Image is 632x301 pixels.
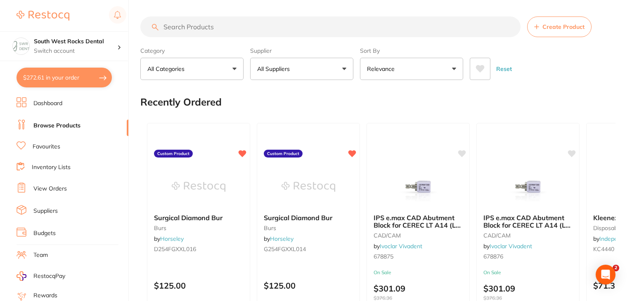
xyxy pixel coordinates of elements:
a: Team [33,251,48,259]
button: Relevance [360,58,463,80]
label: Supplier [250,47,353,54]
a: Favourites [33,143,60,151]
small: CAD/CAM [374,232,463,239]
img: IPS e.max CAD Abutment Block for CEREC LT A14 (L) A3.5 / 5 [501,166,555,207]
a: Rewards [33,292,57,300]
small: 678876 [483,253,573,260]
small: burs [154,225,243,231]
span: by [264,235,294,242]
small: CAD/CAM [483,232,573,239]
div: Open Intercom Messenger [596,265,615,285]
a: View Orders [33,185,67,193]
button: All Suppliers [250,58,353,80]
button: $272.61 in your order [17,68,112,87]
span: RestocqPay [33,272,65,280]
p: Relevance [367,65,398,73]
img: Restocq Logo [17,11,69,21]
h2: Recently Ordered [140,96,222,108]
span: 2 [613,265,619,271]
a: Browse Products [33,122,80,130]
button: All Categories [140,58,244,80]
img: South West Rocks Dental [13,38,29,54]
a: Inventory Lists [32,163,71,172]
a: Suppliers [33,207,58,215]
a: Budgets [33,229,56,238]
img: IPS e.max CAD Abutment Block for CEREC LT A14 (L) A3 / 5 [391,166,445,207]
button: Create Product [527,16,592,37]
a: Horseley [270,235,294,242]
span: by [154,235,184,242]
p: All Categories [147,65,188,73]
p: $301.09 [483,284,573,301]
span: Create Product [542,24,585,30]
a: Ivoclar Vivadent [490,242,532,250]
a: Horseley [160,235,184,242]
small: burs [264,225,353,231]
img: Surgical Diamond Bur [282,166,335,207]
small: On Sale [483,270,573,275]
small: G254FGXXL014 [264,246,353,252]
small: On Sale [374,270,463,275]
a: Restocq Logo [17,6,69,25]
p: $125.00 [154,281,243,290]
label: Custom Product [154,150,193,158]
p: $125.00 [264,281,353,290]
span: by [374,242,422,250]
input: Search Products [140,16,521,37]
span: $376.36 [483,295,573,301]
a: Dashboard [33,99,62,108]
span: $376.36 [374,295,463,301]
label: Sort By [360,47,463,54]
label: Category [140,47,244,54]
img: Surgical Diamond Bur [172,166,225,207]
b: Surgical Diamond Bur [264,214,353,221]
small: D254FGXXL016 [154,246,243,252]
button: Reset [494,58,514,80]
a: RestocqPay [17,271,65,281]
b: IPS e.max CAD Abutment Block for CEREC LT A14 (L) A3.5 / 5 [483,214,573,229]
label: Custom Product [264,150,303,158]
a: Ivoclar Vivadent [380,242,422,250]
b: Surgical Diamond Bur [154,214,243,221]
b: IPS e.max CAD Abutment Block for CEREC LT A14 (L) A3 / 5 [374,214,463,229]
p: Switch account [34,47,117,55]
span: by [483,242,532,250]
h4: South West Rocks Dental [34,38,117,46]
small: 678875 [374,253,463,260]
p: All Suppliers [257,65,293,73]
img: RestocqPay [17,271,26,281]
p: $301.09 [374,284,463,301]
